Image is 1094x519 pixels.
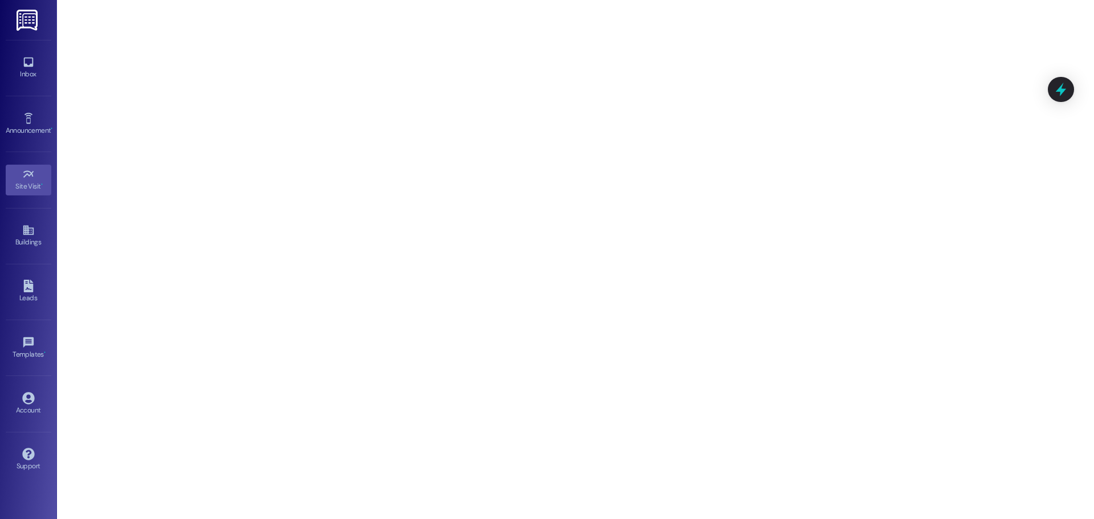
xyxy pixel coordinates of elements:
[41,181,43,189] span: •
[6,389,51,419] a: Account
[51,125,52,133] span: •
[6,165,51,195] a: Site Visit •
[6,333,51,363] a: Templates •
[6,444,51,475] a: Support
[6,52,51,83] a: Inbox
[44,349,46,357] span: •
[6,220,51,251] a: Buildings
[6,276,51,307] a: Leads
[17,10,40,31] img: ResiDesk Logo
